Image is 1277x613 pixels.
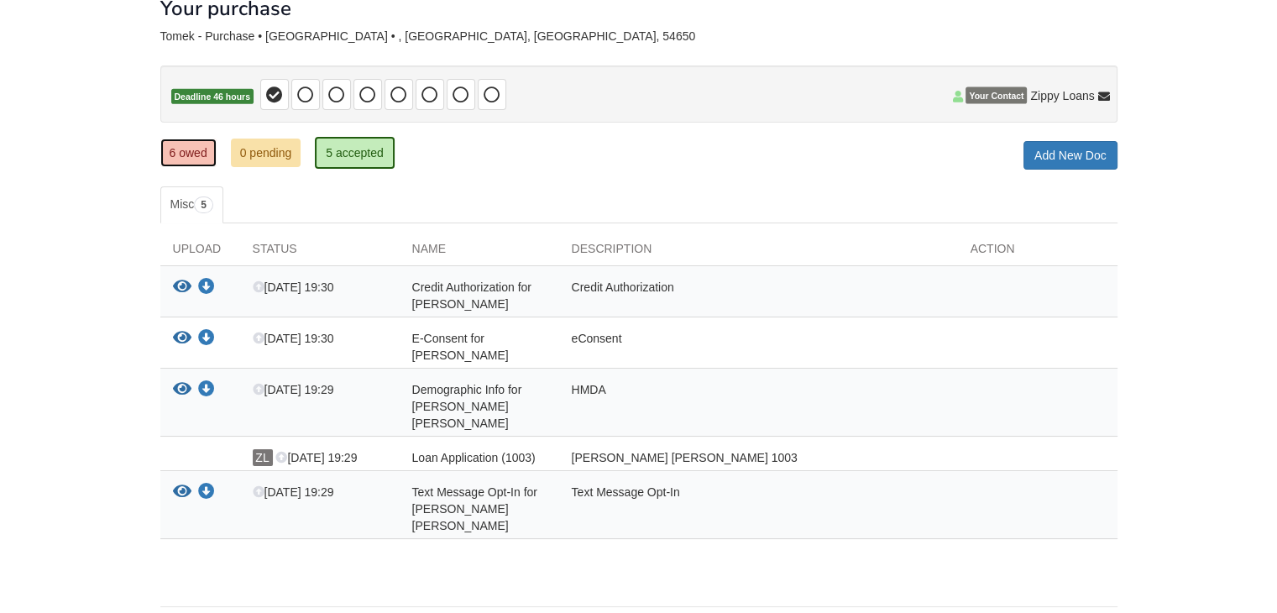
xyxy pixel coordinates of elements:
span: Text Message Opt-In for [PERSON_NAME] [PERSON_NAME] [412,485,537,532]
div: [PERSON_NAME] [PERSON_NAME] 1003 [559,449,958,466]
span: ZL [253,449,273,466]
div: Action [958,240,1117,265]
div: Tomek - Purchase • [GEOGRAPHIC_DATA] • , [GEOGRAPHIC_DATA], [GEOGRAPHIC_DATA], 54650 [160,29,1117,44]
span: Loan Application (1003) [412,451,536,464]
button: View Credit Authorization for Lillian Tomek [173,279,191,296]
div: Credit Authorization [559,279,958,312]
span: E-Consent for [PERSON_NAME] [412,332,509,362]
span: Your Contact [966,87,1027,104]
a: Misc [160,186,223,223]
span: Deadline 46 hours [171,89,254,105]
a: 5 accepted [315,137,395,169]
div: Upload [160,240,240,265]
div: HMDA [559,381,958,432]
span: [DATE] 19:30 [253,332,334,345]
a: 6 owed [160,139,217,167]
button: View E-Consent for Lillian Tomek [173,330,191,348]
span: [DATE] 19:29 [253,485,334,499]
span: Credit Authorization for [PERSON_NAME] [412,280,531,311]
a: Download Credit Authorization for Lillian Tomek [198,281,215,295]
button: View Text Message Opt-In for Lillian Vittoria Tomek [173,484,191,501]
span: Demographic Info for [PERSON_NAME] [PERSON_NAME] [412,383,522,430]
a: Download Text Message Opt-In for Lillian Vittoria Tomek [198,486,215,500]
a: 0 pending [231,139,301,167]
a: Add New Doc [1023,141,1117,170]
div: eConsent [559,330,958,364]
div: Description [559,240,958,265]
span: [DATE] 19:29 [253,383,334,396]
button: View Demographic Info for Lillian Vittoria Tomek [173,381,191,399]
span: Zippy Loans [1030,87,1094,104]
span: 5 [194,196,213,213]
div: Name [400,240,559,265]
a: Download E-Consent for Lillian Tomek [198,333,215,346]
span: [DATE] 19:30 [253,280,334,294]
a: Download Demographic Info for Lillian Vittoria Tomek [198,384,215,397]
div: Status [240,240,400,265]
span: [DATE] 19:29 [275,451,357,464]
div: Text Message Opt-In [559,484,958,534]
